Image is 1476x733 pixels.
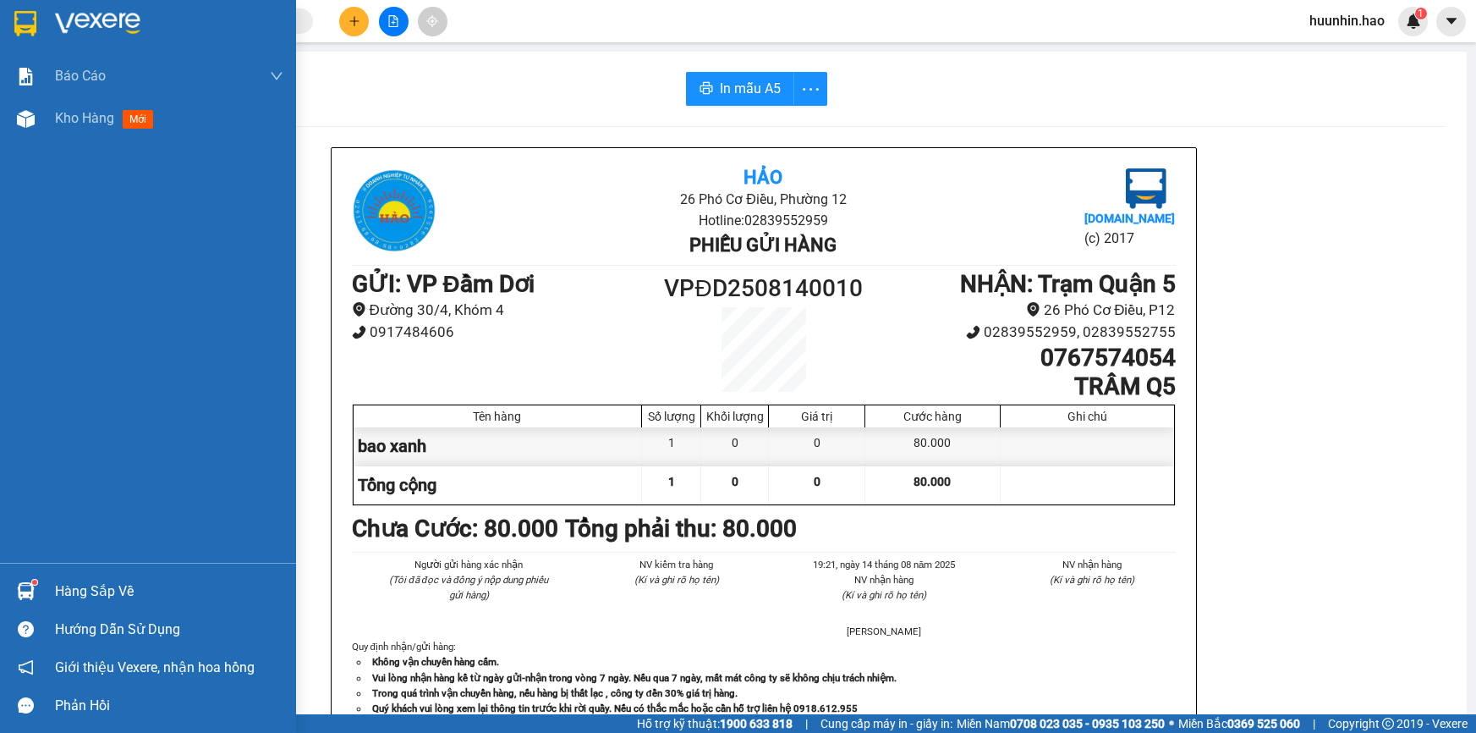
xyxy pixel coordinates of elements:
[1010,717,1165,730] strong: 0708 023 035 - 0935 103 250
[646,410,696,423] div: Số lượng
[700,81,713,97] span: printer
[1415,8,1427,19] sup: 1
[389,574,548,601] i: (Tôi đã đọc và đồng ý nộp dung phiếu gửi hàng)
[1050,574,1134,586] i: (Kí và ghi rõ họ tên)
[957,714,1165,733] span: Miền Nam
[866,344,1175,372] h1: 0767574054
[386,557,553,572] li: Người gửi hàng xác nhận
[743,167,782,188] b: Hảo
[18,659,34,675] span: notification
[801,624,968,639] li: [PERSON_NAME]
[794,79,826,100] span: more
[372,672,897,684] strong: Vui lòng nhận hàng kể từ ngày gửi-nhận trong vòng 7 ngày. Nếu qua 7 ngày, mất mát công ty sẽ khôn...
[379,7,409,36] button: file-add
[489,210,1038,231] li: Hotline: 02839552959
[352,325,366,339] span: phone
[354,427,643,466] div: bao xanh
[866,299,1175,322] li: 26 Phó Cơ Điều, P12
[801,572,968,587] li: NV nhận hàng
[55,110,114,126] span: Kho hàng
[1313,714,1315,733] span: |
[565,515,797,543] b: Tổng phải thu: 80.000
[372,656,499,668] strong: Không vận chuyển hàng cấm.
[352,168,436,253] img: logo.jpg
[372,687,738,699] strong: Trong quá trình vận chuyển hàng, nếu hàng bị thất lạc , công ty đền 30% giá trị hàng.
[701,427,769,466] div: 0
[801,557,968,572] li: 19:21, ngày 14 tháng 08 năm 2025
[1126,168,1166,209] img: logo.jpg
[668,475,675,488] span: 1
[17,110,35,128] img: warehouse-icon
[634,574,719,586] i: (Kí và ghi rõ họ tên)
[17,68,35,85] img: solution-icon
[352,515,558,543] b: Chưa Cước : 80.000
[720,717,793,730] strong: 1900 633 818
[1418,8,1424,19] span: 1
[842,589,926,601] i: (Kí và ghi rõ họ tên)
[593,557,760,572] li: NV kiểm tra hàng
[17,582,35,600] img: warehouse-icon
[14,11,36,36] img: logo-vxr
[352,639,1176,715] div: Quy định nhận/gửi hàng :
[1008,557,1176,572] li: NV nhận hàng
[426,15,438,27] span: aim
[1026,302,1040,317] span: environment
[1084,228,1175,249] li: (c) 2017
[489,189,1038,210] li: 26 Phó Cơ Điều, Phường 12
[55,579,283,604] div: Hàng sắp về
[637,714,793,733] span: Hỗ trợ kỹ thuật:
[358,475,436,495] span: Tổng cộng
[270,69,283,83] span: down
[914,475,951,488] span: 80.000
[1227,717,1300,730] strong: 0369 525 060
[1436,7,1466,36] button: caret-down
[418,7,447,36] button: aim
[18,621,34,637] span: question-circle
[1169,720,1174,727] span: ⚪️
[793,72,827,106] button: more
[705,410,764,423] div: Khối lượng
[732,475,738,488] span: 0
[352,299,661,322] li: Đường 30/4, Khóm 4
[348,15,360,27] span: plus
[55,693,283,719] div: Phản hồi
[686,72,794,106] button: printerIn mẫu A5
[352,321,661,344] li: 0917484606
[966,325,980,339] span: phone
[1382,718,1394,730] span: copyright
[372,703,858,714] strong: Quý khách vui lòng xem lại thông tin trước khi rời quầy. Nếu có thắc mắc hoặc cần hỗ trợ liên hệ ...
[1296,10,1398,31] span: huunhin.hao
[642,427,701,466] div: 1
[352,270,535,298] b: GỬI : VP Đầm Dơi
[352,302,366,317] span: environment
[960,270,1176,298] b: NHẬN : Trạm Quận 5
[769,427,865,466] div: 0
[1005,410,1170,423] div: Ghi chú
[866,321,1175,344] li: 02839552959, 02839552755
[870,410,995,423] div: Cước hàng
[1406,14,1421,29] img: icon-new-feature
[866,372,1175,401] h1: TRÂM Q5
[32,580,37,585] sup: 1
[358,410,638,423] div: Tên hàng
[55,657,255,678] span: Giới thiệu Vexere, nhận hoa hồng
[720,78,781,99] span: In mẫu A5
[1178,714,1300,733] span: Miền Bắc
[123,110,153,129] span: mới
[339,7,369,36] button: plus
[865,427,1000,466] div: 80.000
[55,617,283,642] div: Hướng dẫn sử dụng
[814,475,820,488] span: 0
[661,270,867,307] h1: VPĐD2508140010
[55,65,106,86] span: Báo cáo
[18,697,34,714] span: message
[805,714,808,733] span: |
[387,15,399,27] span: file-add
[820,714,952,733] span: Cung cấp máy in - giấy in:
[1444,14,1459,29] span: caret-down
[773,410,860,423] div: Giá trị
[1084,212,1175,225] b: [DOMAIN_NAME]
[689,234,837,256] b: Phiếu gửi hàng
